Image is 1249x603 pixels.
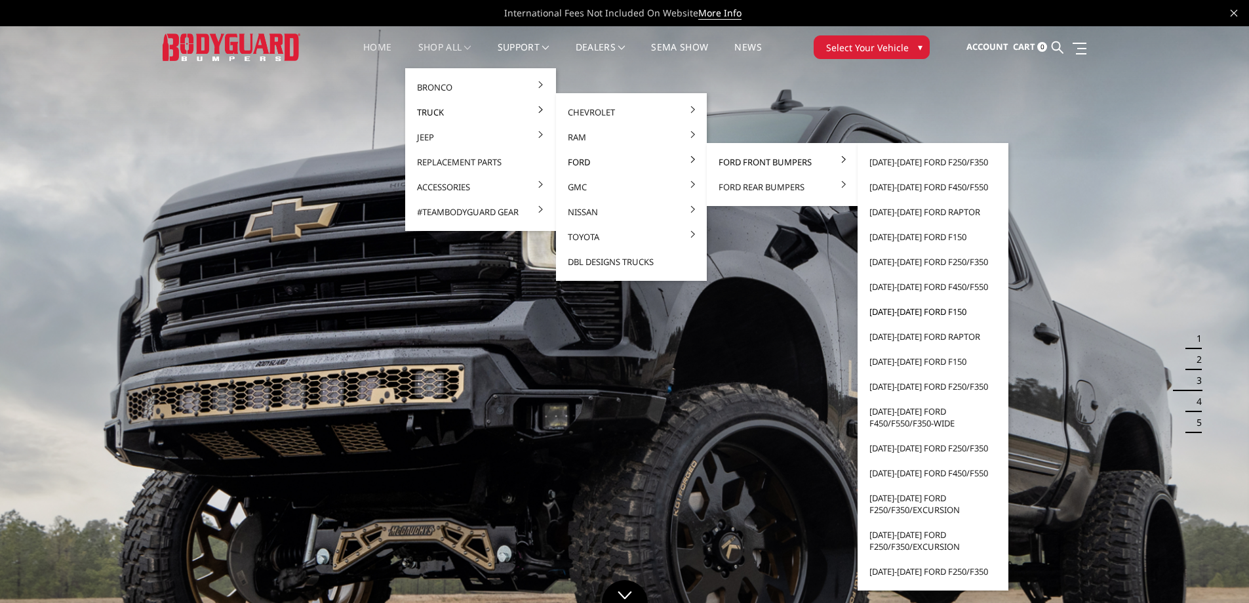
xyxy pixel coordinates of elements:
[863,349,1003,374] a: [DATE]-[DATE] Ford F150
[712,150,852,175] a: Ford Front Bumpers
[1189,328,1202,349] button: 1 of 5
[418,43,471,68] a: shop all
[561,150,702,175] a: Ford
[1037,42,1047,52] span: 0
[863,436,1003,461] a: [DATE]-[DATE] Ford F250/F350
[734,43,761,68] a: News
[163,33,300,60] img: BODYGUARD BUMPERS
[863,224,1003,249] a: [DATE]-[DATE] Ford F150
[966,41,1008,52] span: Account
[966,30,1008,65] a: Account
[363,43,391,68] a: Home
[863,461,1003,486] a: [DATE]-[DATE] Ford F450/F550
[863,199,1003,224] a: [DATE]-[DATE] Ford Raptor
[1189,349,1202,370] button: 2 of 5
[1189,391,1202,412] button: 4 of 5
[863,522,1003,559] a: [DATE]-[DATE] Ford F250/F350/Excursion
[814,35,930,59] button: Select Your Vehicle
[498,43,549,68] a: Support
[561,175,702,199] a: GMC
[410,125,551,150] a: Jeep
[863,324,1003,349] a: [DATE]-[DATE] Ford Raptor
[410,150,551,175] a: Replacement Parts
[561,224,702,249] a: Toyota
[863,274,1003,299] a: [DATE]-[DATE] Ford F450/F550
[561,249,702,274] a: DBL Designs Trucks
[1183,540,1249,603] iframe: Chat Widget
[863,299,1003,324] a: [DATE]-[DATE] Ford F150
[863,559,1003,584] a: [DATE]-[DATE] Ford F250/F350
[410,75,551,100] a: Bronco
[712,175,852,199] a: Ford Rear Bumpers
[410,100,551,125] a: Truck
[1189,370,1202,391] button: 3 of 5
[863,399,1003,436] a: [DATE]-[DATE] Ford F450/F550/F350-wide
[1013,41,1035,52] span: Cart
[698,7,742,20] a: More Info
[863,374,1003,399] a: [DATE]-[DATE] Ford F250/F350
[410,199,551,224] a: #TeamBodyguard Gear
[863,249,1003,274] a: [DATE]-[DATE] Ford F250/F350
[918,40,922,54] span: ▾
[826,41,909,54] span: Select Your Vehicle
[561,125,702,150] a: Ram
[602,580,648,603] a: Click to Down
[576,43,625,68] a: Dealers
[561,199,702,224] a: Nissan
[863,150,1003,175] a: [DATE]-[DATE] Ford F250/F350
[863,486,1003,522] a: [DATE]-[DATE] Ford F250/F350/Excursion
[651,43,708,68] a: SEMA Show
[1189,412,1202,433] button: 5 of 5
[410,175,551,199] a: Accessories
[561,100,702,125] a: Chevrolet
[863,175,1003,199] a: [DATE]-[DATE] Ford F450/F550
[1013,30,1047,65] a: Cart 0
